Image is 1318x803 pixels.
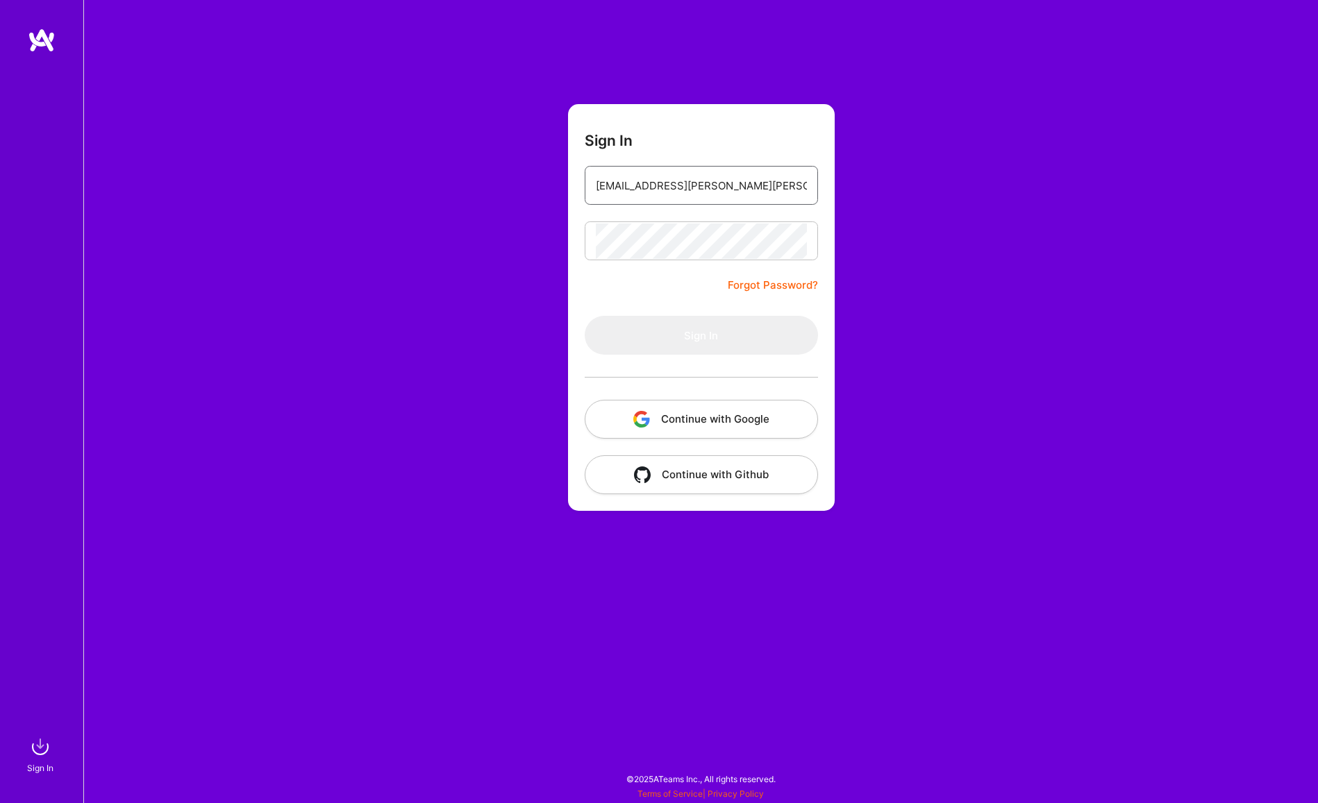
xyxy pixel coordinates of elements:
[634,466,651,483] img: icon
[633,411,650,428] img: icon
[728,277,818,294] a: Forgot Password?
[585,455,818,494] button: Continue with Github
[83,761,1318,796] div: © 2025 ATeams Inc., All rights reserved.
[29,733,54,775] a: sign inSign In
[637,788,703,799] a: Terms of Service
[708,788,764,799] a: Privacy Policy
[27,761,53,775] div: Sign In
[637,788,764,799] span: |
[585,400,818,439] button: Continue with Google
[596,168,807,203] input: Email...
[26,733,54,761] img: sign in
[585,316,818,355] button: Sign In
[585,132,633,149] h3: Sign In
[28,28,56,53] img: logo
